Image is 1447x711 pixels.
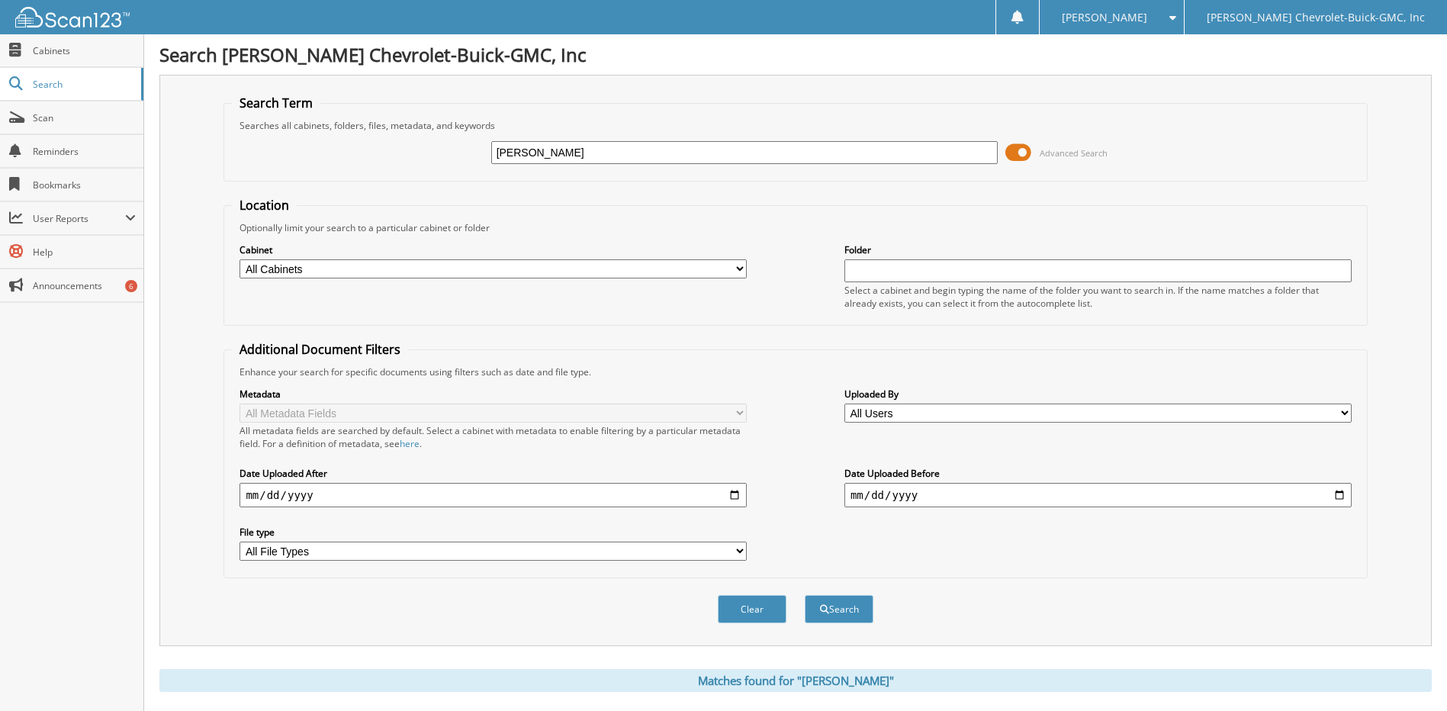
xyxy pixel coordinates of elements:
div: Enhance your search for specific documents using filters such as date and file type. [232,365,1359,378]
h1: Search [PERSON_NAME] Chevrolet-Buick-GMC, Inc [159,42,1432,67]
img: scan123-logo-white.svg [15,7,130,27]
legend: Location [232,197,297,214]
a: here [400,437,420,450]
label: File type [240,526,747,539]
span: Advanced Search [1040,147,1108,159]
div: Matches found for "[PERSON_NAME]" [159,669,1432,692]
label: Date Uploaded Before [844,467,1352,480]
legend: Additional Document Filters [232,341,408,358]
label: Uploaded By [844,388,1352,401]
span: [PERSON_NAME] Chevrolet-Buick-GMC, Inc [1207,13,1425,22]
span: Help [33,246,136,259]
span: Reminders [33,145,136,158]
div: 6 [125,280,137,292]
input: end [844,483,1352,507]
label: Cabinet [240,243,747,256]
span: Scan [33,111,136,124]
div: Searches all cabinets, folders, files, metadata, and keywords [232,119,1359,132]
input: start [240,483,747,507]
span: Announcements [33,279,136,292]
div: Optionally limit your search to a particular cabinet or folder [232,221,1359,234]
span: [PERSON_NAME] [1062,13,1147,22]
span: Search [33,78,133,91]
label: Date Uploaded After [240,467,747,480]
span: Cabinets [33,44,136,57]
span: User Reports [33,212,125,225]
legend: Search Term [232,95,320,111]
label: Metadata [240,388,747,401]
div: All metadata fields are searched by default. Select a cabinet with metadata to enable filtering b... [240,424,747,450]
button: Clear [718,595,786,623]
span: Bookmarks [33,179,136,191]
div: Select a cabinet and begin typing the name of the folder you want to search in. If the name match... [844,284,1352,310]
label: Folder [844,243,1352,256]
button: Search [805,595,873,623]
